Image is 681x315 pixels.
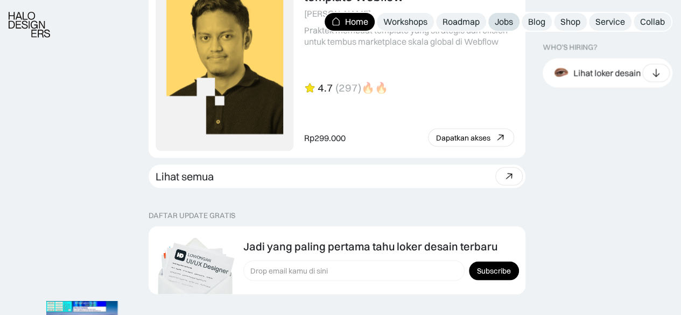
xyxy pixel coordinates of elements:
input: Drop email kamu di sini [243,260,465,281]
div: Workshops [383,16,427,27]
a: Blog [522,13,552,31]
div: Home [345,16,368,27]
div: Lihat semua [156,170,214,183]
div: Blog [528,16,545,27]
form: Form Subscription [243,260,519,281]
div: Service [595,16,625,27]
div: Jadi yang paling pertama tahu loker desain terbaru [243,240,497,253]
div: Collab [640,16,665,27]
a: Dapatkan akses [428,128,514,146]
div: Rp299.000 [304,132,346,143]
div: Shop [560,16,580,27]
div: Jobs [495,16,513,27]
a: Service [589,13,631,31]
a: Jobs [488,13,519,31]
div: Dapatkan akses [436,133,490,142]
div: Roadmap [443,16,480,27]
div: DAFTAR UPDATE GRATIS [149,211,235,220]
div: WHO’S HIRING? [543,43,597,52]
a: Workshops [377,13,434,31]
a: Roadmap [436,13,486,31]
a: Shop [554,13,587,31]
a: Home [325,13,375,31]
a: Collab [634,13,671,31]
input: Subscribe [469,261,519,280]
div: Lihat loker desain [573,67,641,79]
a: Lihat semua [149,164,525,188]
